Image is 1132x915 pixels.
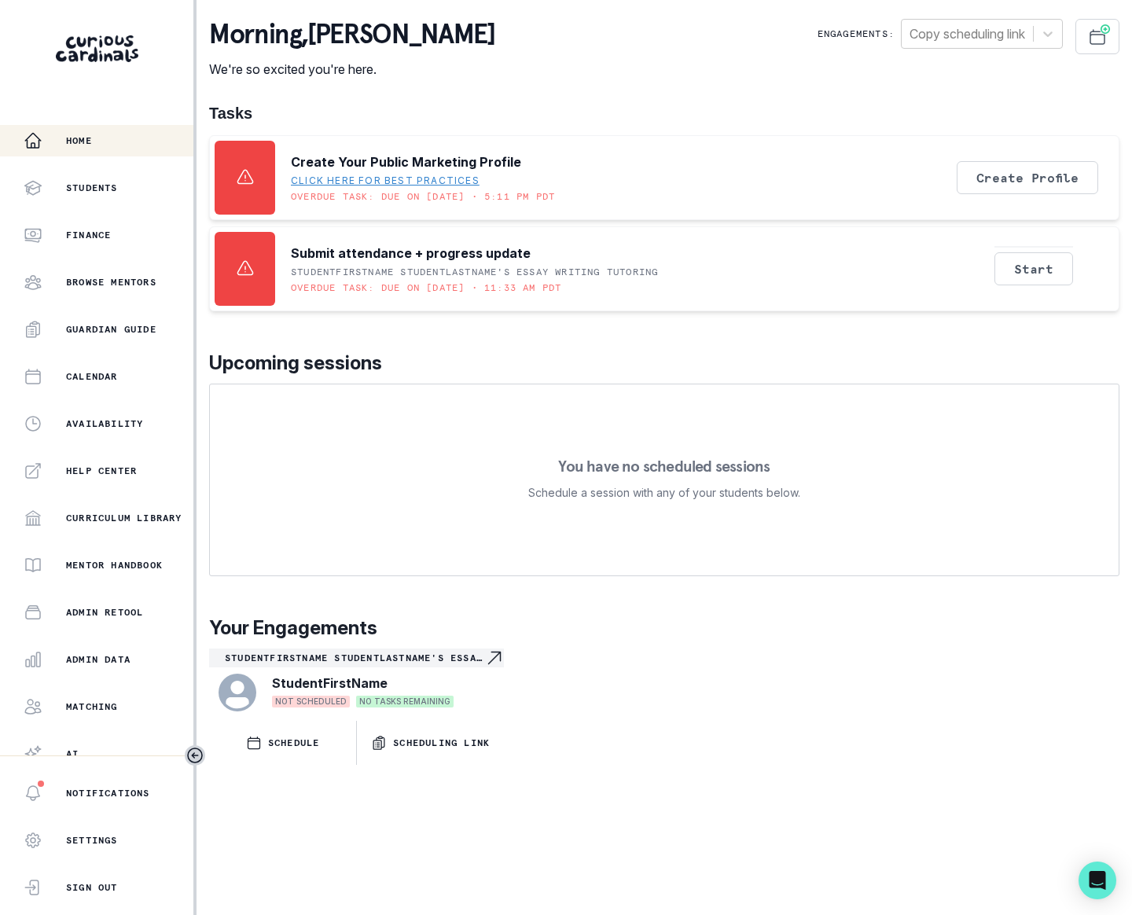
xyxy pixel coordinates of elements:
[272,674,388,693] p: StudentFirstName
[994,252,1073,285] button: Start
[66,700,118,713] p: Matching
[272,696,350,707] span: NOT SCHEDULED
[485,649,504,667] svg: Navigate to engagement page
[209,104,1119,123] h1: Tasks
[1079,862,1116,899] div: Open Intercom Messenger
[66,276,156,288] p: Browse Mentors
[219,674,256,711] svg: avatar
[291,281,561,294] p: Overdue task: Due on [DATE] • 11:33 AM PDT
[66,465,137,477] p: Help Center
[66,229,111,241] p: Finance
[291,152,521,171] p: Create Your Public Marketing Profile
[209,721,356,765] button: SCHEDULE
[818,28,895,40] p: Engagements:
[56,35,138,62] img: Curious Cardinals Logo
[291,244,531,263] p: Submit attendance + progress update
[209,60,494,79] p: We're so excited you're here.
[209,19,494,50] p: morning , [PERSON_NAME]
[209,349,1119,377] p: Upcoming sessions
[393,737,490,749] p: Scheduling Link
[957,161,1098,194] button: Create Profile
[356,696,454,707] span: NO TASKS REMAINING
[1075,19,1119,54] button: Schedule Sessions
[185,745,205,766] button: Toggle sidebar
[66,559,163,571] p: Mentor Handbook
[66,512,182,524] p: Curriculum Library
[558,458,770,474] p: You have no scheduled sessions
[66,134,92,147] p: Home
[66,323,156,336] p: Guardian Guide
[291,175,480,187] a: Click here for best practices
[66,834,118,847] p: Settings
[209,614,1119,642] p: Your Engagements
[66,182,118,194] p: Students
[268,737,320,749] p: SCHEDULE
[66,881,118,894] p: Sign Out
[528,483,800,502] p: Schedule a session with any of your students below.
[357,721,504,765] button: Scheduling Link
[66,417,143,430] p: Availability
[209,649,504,715] a: StudentFirstName StudentLastName's Essay Writing tutoringNavigate to engagement pageStudentFirstN...
[66,748,79,760] p: AI
[66,787,150,799] p: Notifications
[66,606,143,619] p: Admin Retool
[291,266,658,278] p: StudentFirstName StudentLastName's Essay Writing tutoring
[291,190,555,203] p: Overdue task: Due on [DATE] • 5:11 PM PDT
[66,370,118,383] p: Calendar
[225,652,485,664] p: StudentFirstName StudentLastName's Essay Writing tutoring
[66,653,130,666] p: Admin Data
